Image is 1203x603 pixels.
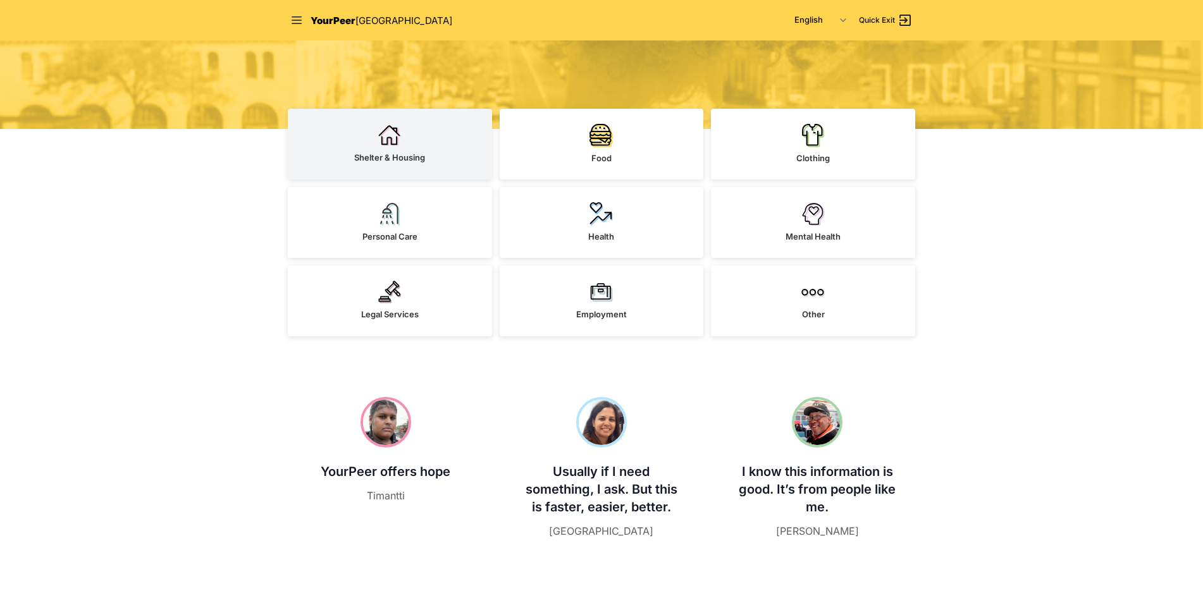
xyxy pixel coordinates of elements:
[737,523,898,539] figcaption: [PERSON_NAME]
[802,309,825,319] span: Other
[859,13,913,28] a: Quick Exit
[711,265,915,336] a: Other
[361,309,419,319] span: Legal Services
[305,488,466,503] figcaption: Timantti
[311,15,355,27] span: YourPeer
[288,265,492,336] a: Legal Services
[362,231,417,241] span: Personal Care
[354,152,425,162] span: Shelter & Housing
[796,153,830,163] span: Clothing
[786,231,841,241] span: Mental Health
[288,187,492,258] a: Personal Care
[500,187,704,258] a: Health
[321,464,450,479] span: YourPeer offers hope
[521,523,681,539] figcaption: [GEOGRAPHIC_DATA]
[288,109,492,180] a: Shelter & Housing
[311,13,452,28] a: YourPeer[GEOGRAPHIC_DATA]
[711,187,915,258] a: Mental Health
[591,153,612,163] span: Food
[500,265,704,336] a: Employment
[588,231,614,241] span: Health
[576,309,627,319] span: Employment
[859,15,895,25] span: Quick Exit
[355,15,452,27] span: [GEOGRAPHIC_DATA]
[711,109,915,180] a: Clothing
[526,464,677,515] span: Usually if I need something, I ask. But this is faster, easier, better.
[500,109,704,180] a: Food
[739,464,896,515] span: I know this information is good. It’s from people like me.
